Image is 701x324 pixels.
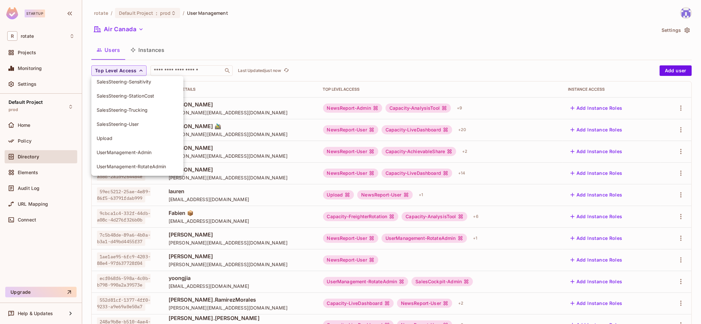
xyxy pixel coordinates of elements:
span: SalesSteering-Trucking [97,107,178,113]
span: SalesSteering-StationCost [97,93,178,99]
span: SalesSteering-Sensitivity [97,79,178,85]
span: SalesSteering-User [97,121,178,127]
span: Upload [97,135,178,141]
span: UserManagement-Admin [97,149,178,155]
span: UserManagement-RotateAdmin [97,163,178,170]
